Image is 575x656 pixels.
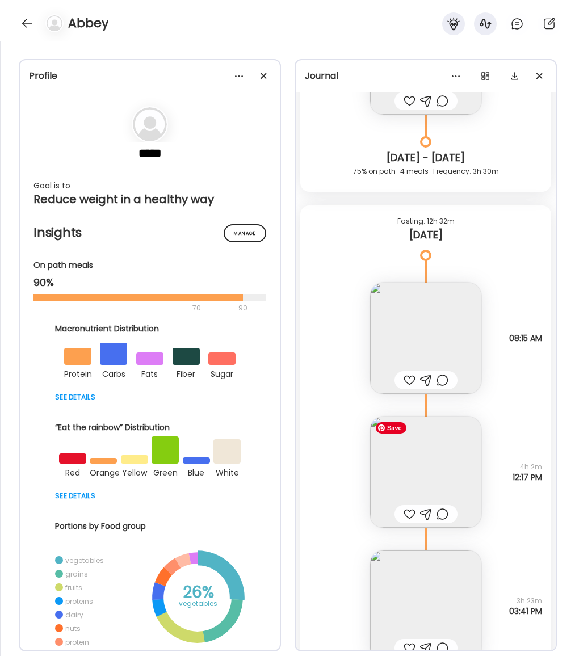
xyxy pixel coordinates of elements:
div: [DATE] [309,228,542,242]
span: 03:41 PM [509,606,542,616]
div: Goal is to [33,179,266,192]
div: grains [65,569,88,579]
div: 26% [170,586,226,599]
span: 4h 2m [513,462,542,472]
div: On path meals [33,259,266,271]
div: proteins [65,596,93,606]
img: images%2FAxnmMRGP8qZAaql6XJos2q1xv5T2%2FvB07nCAHutRlIFR6XnTx%2FjSD8MF4ybgr13DhiK9Vx_240 [370,283,481,394]
div: Reduce weight in a healthy way [33,192,266,206]
div: protein [64,365,91,381]
div: vegetables [170,597,226,611]
div: fruits [65,583,82,592]
h4: Abbey [68,14,108,32]
div: yellow [121,464,148,480]
div: carbs [100,365,127,381]
div: 90 [237,301,249,315]
h2: Insights [33,224,266,241]
div: green [152,464,179,480]
div: Macronutrient Distribution [55,323,245,335]
div: 90% [33,276,266,289]
div: sugar [208,365,236,381]
div: Profile [29,69,271,83]
img: bg-avatar-default.svg [47,15,62,31]
div: 75% on path · 4 meals · Frequency: 3h 30m [309,165,542,178]
div: protein [65,637,89,647]
div: white [213,464,241,480]
div: Portions by Food group [55,520,245,532]
img: bg-avatar-default.svg [133,107,167,141]
div: [DATE] - [DATE] [309,151,542,165]
div: vegetables [65,556,104,565]
div: 70 [33,301,235,315]
div: nuts [65,624,81,633]
div: blue [183,464,210,480]
span: 12:17 PM [513,472,542,482]
span: 3h 23m [509,596,542,606]
div: orange [90,464,117,480]
div: red [59,464,86,480]
div: fats [136,365,163,381]
div: dairy [65,610,83,620]
img: images%2FAxnmMRGP8qZAaql6XJos2q1xv5T2%2FLCdapbWutZqkoUger7ji%2F05bsdTfcMHmvyZaUs5r6_240 [370,417,481,528]
div: Manage [224,224,266,242]
span: Save [376,422,406,434]
div: Fasting: 12h 32m [309,215,542,228]
div: “Eat the rainbow” Distribution [55,422,245,434]
div: fiber [173,365,200,381]
div: Journal [305,69,547,83]
span: 08:15 AM [509,333,542,343]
